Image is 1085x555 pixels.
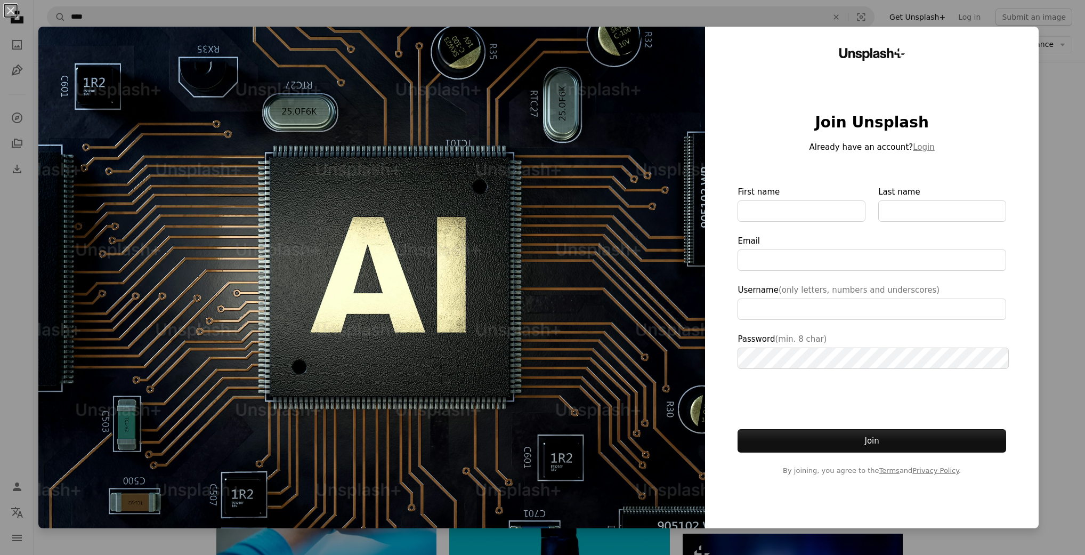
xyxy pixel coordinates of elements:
a: Terms [879,466,900,474]
button: Login [913,141,934,154]
p: Already have an account? [738,141,1006,154]
input: First name [738,200,865,222]
input: Username(only letters, numbers and underscores) [738,299,1006,320]
input: Email [738,250,1006,271]
label: Password [738,333,1006,369]
h1: Join Unsplash [738,113,1006,132]
input: Last name [878,200,1006,222]
input: Password(min. 8 char) [738,348,1009,369]
span: By joining, you agree to the and . [738,465,1006,476]
label: First name [738,186,865,222]
button: Join [738,429,1006,453]
span: (min. 8 char) [775,334,827,344]
span: (only letters, numbers and underscores) [779,285,940,295]
a: Privacy Policy [912,466,959,474]
label: Last name [878,186,1006,222]
label: Email [738,235,1006,271]
label: Username [738,284,1006,320]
